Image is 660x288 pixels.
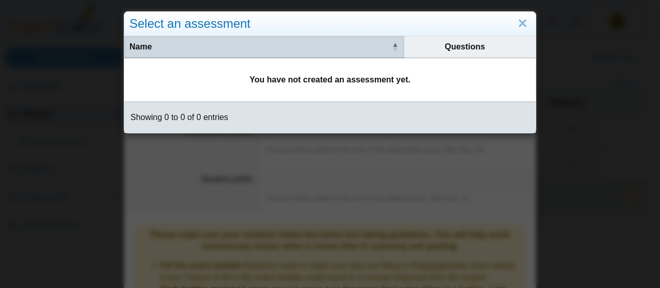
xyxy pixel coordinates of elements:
[250,75,410,84] b: You have not created an assessment yet.
[129,42,152,51] span: Name
[392,36,398,58] span: Name : Activate to invert sorting
[124,102,228,133] div: Showing 0 to 0 of 0 entries
[124,12,536,36] div: Select an assessment
[444,42,485,51] span: Questions
[515,15,531,32] a: Close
